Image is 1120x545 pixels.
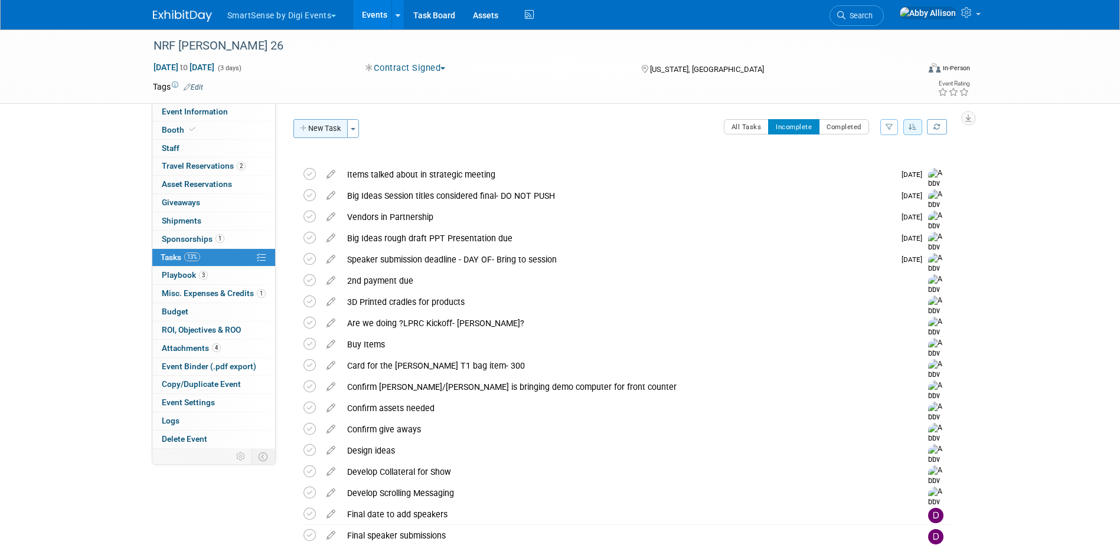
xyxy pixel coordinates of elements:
span: 3 [199,271,208,280]
span: 1 [215,234,224,243]
a: ROI, Objectives & ROO [152,321,275,339]
div: Design ideas [341,441,905,461]
span: Giveaways [162,198,200,207]
a: Booth [152,122,275,139]
a: Asset Reservations [152,176,275,193]
a: Shipments [152,212,275,230]
a: edit [321,318,341,329]
a: Refresh [927,119,947,134]
span: ROI, Objectives & ROO [162,325,241,334]
a: edit [321,488,341,498]
img: Abby Allison [928,168,946,210]
div: Buy Items [341,334,905,354]
div: Are we doing ?LPRC Kickoff- [PERSON_NAME]? [341,313,905,333]
a: edit [321,233,341,244]
img: Dan Tiernan [928,508,943,523]
img: Abby Allison [928,444,946,486]
a: Giveaways [152,194,275,212]
a: edit [321,445,341,456]
a: edit [321,191,341,201]
span: Travel Reservations [162,161,246,170]
span: to [178,63,190,72]
span: Search [845,11,873,20]
a: Copy/Duplicate Event [152,376,275,393]
span: [DATE] [902,192,928,200]
img: Abby Allison [928,211,946,252]
a: Misc. Expenses & Credits1 [152,285,275,303]
div: Confirm [PERSON_NAME]/[PERSON_NAME] is bringing demo computer for front counter [341,377,905,397]
img: Abby Allison [928,296,946,337]
a: Delete Event [152,431,275,448]
div: Event Rating [938,81,969,87]
a: Attachments4 [152,340,275,357]
span: Tasks [161,252,200,262]
div: 3D Printed cradles for products [341,292,905,312]
span: Delete Event [162,434,207,444]
span: [US_STATE], [GEOGRAPHIC_DATA] [650,65,764,74]
a: Event Settings [152,394,275,412]
a: Sponsorships1 [152,231,275,248]
img: Abby Allison [899,6,956,19]
td: Toggle Event Tabs [251,449,275,464]
a: edit [321,254,341,265]
img: Abby Allison [928,317,946,359]
span: Playbook [162,270,208,280]
a: edit [321,424,341,435]
span: 1 [257,289,266,298]
div: Confirm assets needed [341,398,905,418]
div: 2nd payment due [341,271,905,291]
a: edit [321,530,341,541]
a: edit [321,382,341,392]
img: Abby Allison [928,232,946,274]
a: edit [321,297,341,307]
span: Sponsorships [162,234,224,244]
span: Staff [162,143,179,153]
a: edit [321,467,341,477]
div: Develop Scrolling Messaging [341,483,905,503]
a: edit [321,169,341,180]
span: [DATE] [902,255,928,264]
div: Speaker submission deadline - DAY OF- Bring to session [341,249,894,270]
img: Abby Allison [928,253,946,295]
span: Copy/Duplicate Event [162,379,241,389]
span: Shipments [162,216,201,225]
img: Abby Allison [928,338,946,380]
img: ExhibitDay [153,10,212,22]
a: edit [321,360,341,371]
div: Big Ideas rough draft PPT Presentation due [341,228,894,248]
span: (3 days) [217,64,241,72]
span: Event Settings [162,398,215,407]
img: Abby Allison [928,487,946,528]
td: Personalize Event Tab Strip [231,449,252,464]
a: Logs [152,412,275,430]
a: Budget [152,303,275,321]
div: Develop Collateral for Show [341,462,905,482]
button: Completed [819,119,869,134]
a: edit [321,212,341,222]
td: Tags [153,81,203,93]
div: Card for the [PERSON_NAME] T1 bag item- 300 [341,356,905,376]
div: Confirm give aways [341,419,905,439]
button: Contract Signed [361,62,450,74]
span: [DATE] [DATE] [153,62,215,73]
a: Travel Reservations2 [152,157,275,175]
a: Edit [184,83,203,91]
i: Booth reservation complete [190,126,195,133]
span: [DATE] [902,234,928,242]
span: [DATE] [902,170,928,179]
img: Abby Allison [928,423,946,465]
img: Format-Inperson.png [929,63,941,73]
div: Event Format [849,61,971,79]
div: Items talked about in strategic meeting [341,165,894,185]
button: New Task [293,119,348,138]
img: Abby Allison [928,189,946,231]
span: 13% [184,252,200,261]
span: Attachments [162,343,221,353]
a: Staff [152,140,275,157]
a: Event Binder (.pdf export) [152,358,275,376]
a: edit [321,339,341,350]
a: Tasks13% [152,249,275,267]
img: Abby Allison [928,402,946,444]
span: Booth [162,125,198,134]
a: edit [321,403,341,413]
